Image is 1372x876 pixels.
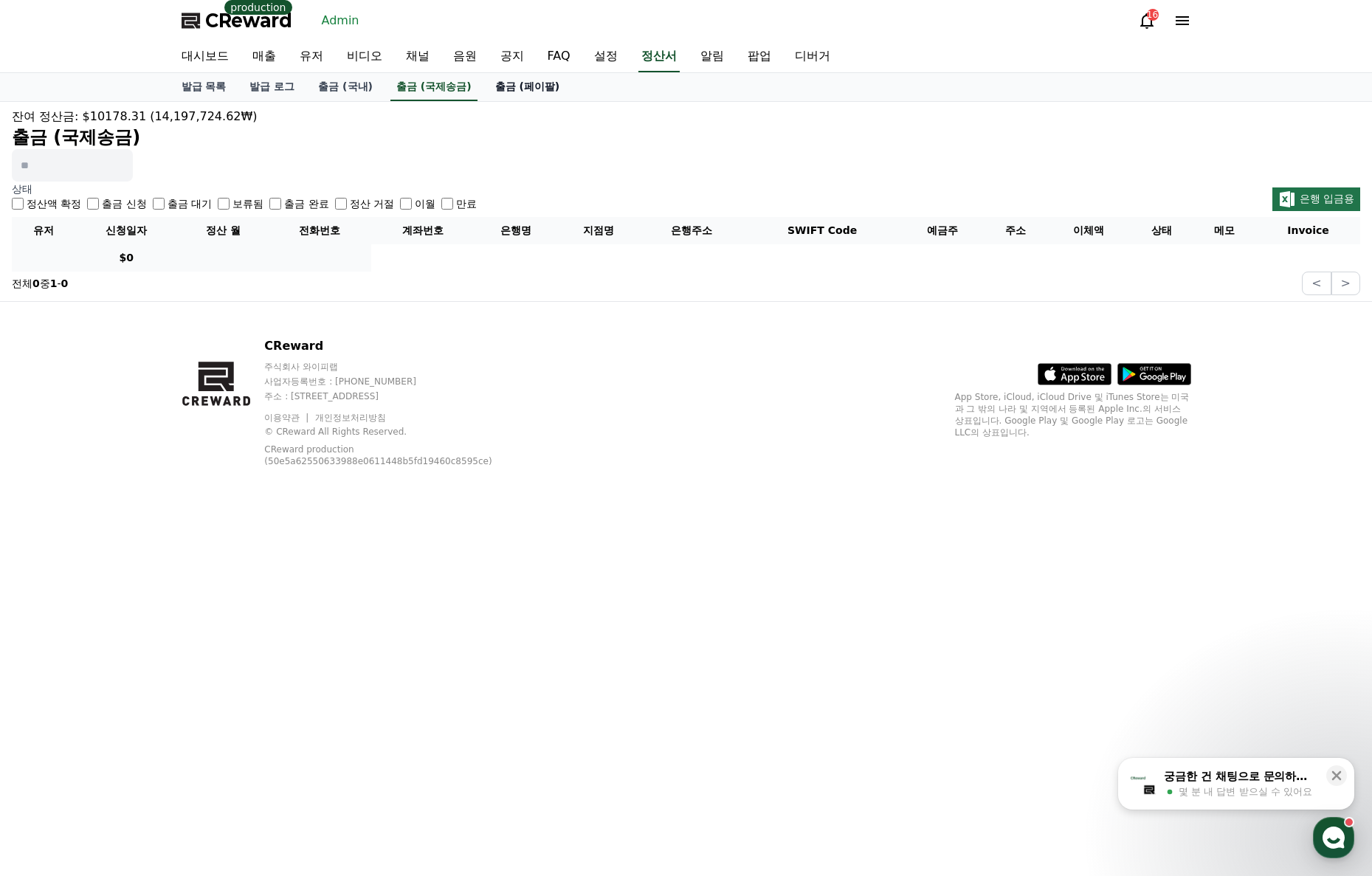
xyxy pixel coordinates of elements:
[12,217,75,244] th: 유저
[955,391,1191,438] p: App Store, iCloud, iCloud Drive 및 iTunes Store는 미국과 그 밖의 나라 및 지역에서 등록된 Apple Inc.의 서비스 상표입니다. Goo...
[264,376,523,387] p: 사업자등록번호 : [PHONE_NUMBER]
[32,277,40,289] strong: 0
[12,182,477,196] p: 상태
[238,73,306,101] a: 발급 로그
[1331,272,1360,295] button: >
[415,196,435,211] label: 이월
[241,41,288,72] a: 매출
[306,73,385,101] a: 출금 (국내)
[1302,272,1331,295] button: <
[441,41,489,72] a: 음원
[190,468,283,505] a: 설정
[264,337,523,355] p: CReward
[1193,217,1256,244] th: 메모
[232,196,263,211] label: 보류됨
[228,490,246,502] span: 설정
[12,109,78,123] span: 잔여 정산금:
[75,217,178,244] th: 신청일자
[641,217,744,244] th: 은행주소
[50,277,58,289] strong: 1
[80,250,172,266] p: $0
[316,9,365,32] a: Admin
[264,361,523,373] p: 주식회사 와이피랩
[1272,187,1360,211] button: 은행 입금용
[288,41,335,72] a: 유저
[46,490,55,502] span: 홈
[264,413,311,423] a: 이용약관
[489,41,536,72] a: 공지
[901,217,985,244] th: 예금주
[102,196,146,211] label: 출금 신청
[1256,217,1360,244] th: Invoice
[97,468,190,505] a: 대화
[736,41,783,72] a: 팝업
[335,41,394,72] a: 비디오
[456,196,477,211] label: 만료
[135,491,153,503] span: 대화
[1300,193,1354,204] span: 은행 입금용
[61,277,69,289] strong: 0
[178,217,268,244] th: 정산 월
[12,276,68,291] p: 전체 중 -
[371,217,475,244] th: 계좌번호
[638,41,680,72] a: 정산서
[12,125,1360,149] h2: 출금 (국제송금)
[1147,9,1159,21] div: 16
[557,217,641,244] th: 지점명
[27,196,81,211] label: 정산액 확정
[582,41,630,72] a: 설정
[284,196,328,211] label: 출금 완료
[264,426,523,438] p: © CReward All Rights Reserved.
[394,41,441,72] a: 채널
[743,217,901,244] th: SWIFT Code
[205,9,292,32] span: CReward
[170,41,241,72] a: 대시보드
[689,41,736,72] a: 알림
[268,217,371,244] th: 전화번호
[985,217,1047,244] th: 주소
[83,109,258,123] span: $10178.31 (14,197,724.62₩)
[168,196,212,211] label: 출금 대기
[1047,217,1131,244] th: 이체액
[315,413,386,423] a: 개인정보처리방침
[1138,12,1156,30] a: 16
[390,73,478,101] a: 출금 (국제송금)
[483,73,572,101] a: 출금 (페이팔)
[536,41,582,72] a: FAQ
[1130,217,1193,244] th: 상태
[783,41,842,72] a: 디버거
[4,468,97,505] a: 홈
[182,9,292,32] a: CReward
[170,73,238,101] a: 발급 목록
[264,390,523,402] p: 주소 : [STREET_ADDRESS]
[350,196,394,211] label: 정산 거절
[474,217,557,244] th: 은행명
[264,444,500,467] p: CReward production (50e5a62550633988e0611448b5fd19460c8595ce)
